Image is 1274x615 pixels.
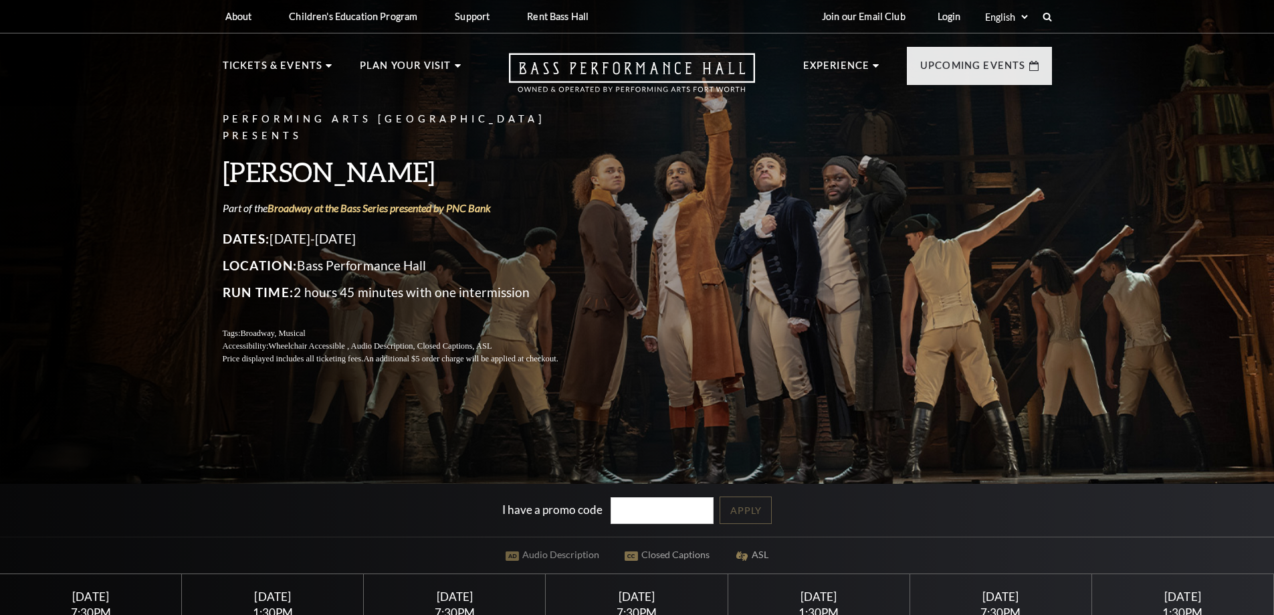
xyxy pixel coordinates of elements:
span: Wheelchair Accessible , Audio Description, Closed Captions, ASL [268,341,492,351]
span: Run Time: [223,284,294,300]
p: Tickets & Events [223,58,323,82]
p: Bass Performance Hall [223,255,591,276]
div: [DATE] [198,590,348,604]
div: [DATE] [744,590,893,604]
label: I have a promo code [502,502,603,516]
p: Performing Arts [GEOGRAPHIC_DATA] Presents [223,111,591,145]
span: An additional $5 order charge will be applied at checkout. [363,354,558,363]
p: Support [455,11,490,22]
div: [DATE] [926,590,1075,604]
a: Broadway at the Bass Series presented by PNC Bank [268,201,491,214]
h3: [PERSON_NAME] [223,155,591,189]
p: [DATE]-[DATE] [223,228,591,250]
p: Children's Education Program [289,11,417,22]
p: Part of the [223,201,591,215]
div: [DATE] [562,590,712,604]
span: Dates: [223,231,270,246]
span: Broadway, Musical [240,329,305,338]
span: Location: [223,258,298,273]
div: [DATE] [380,590,530,604]
p: Tags: [223,327,591,340]
div: [DATE] [1108,590,1258,604]
p: Accessibility: [223,340,591,353]
p: Experience [803,58,870,82]
p: 2 hours 45 minutes with one intermission [223,282,591,303]
p: Price displayed includes all ticketing fees. [223,353,591,365]
select: Select: [982,11,1030,23]
div: [DATE] [16,590,166,604]
p: Rent Bass Hall [527,11,589,22]
p: About [225,11,252,22]
p: Upcoming Events [920,58,1026,82]
p: Plan Your Visit [360,58,451,82]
